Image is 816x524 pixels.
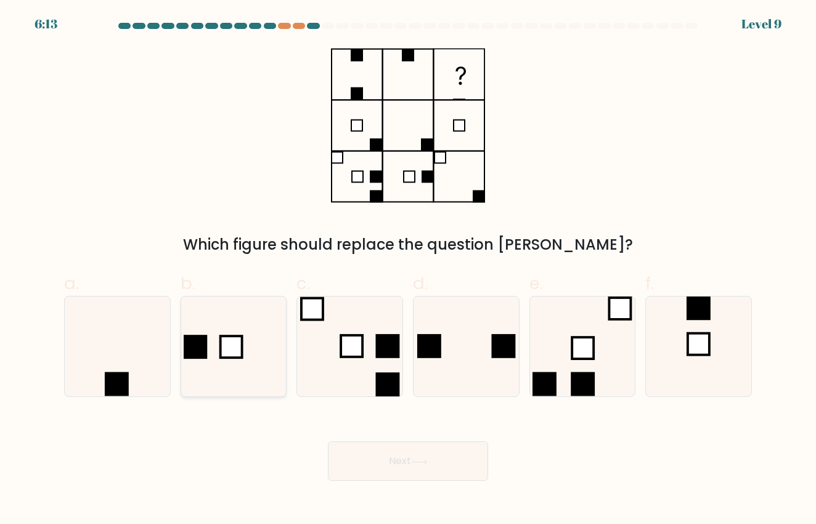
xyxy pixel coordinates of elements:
[181,271,195,295] span: b.
[328,441,488,481] button: Next
[296,271,310,295] span: c.
[413,271,428,295] span: d.
[645,271,654,295] span: f.
[35,15,57,33] div: 6:13
[64,271,79,295] span: a.
[71,234,745,256] div: Which figure should replace the question [PERSON_NAME]?
[529,271,543,295] span: e.
[741,15,781,33] div: Level 9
